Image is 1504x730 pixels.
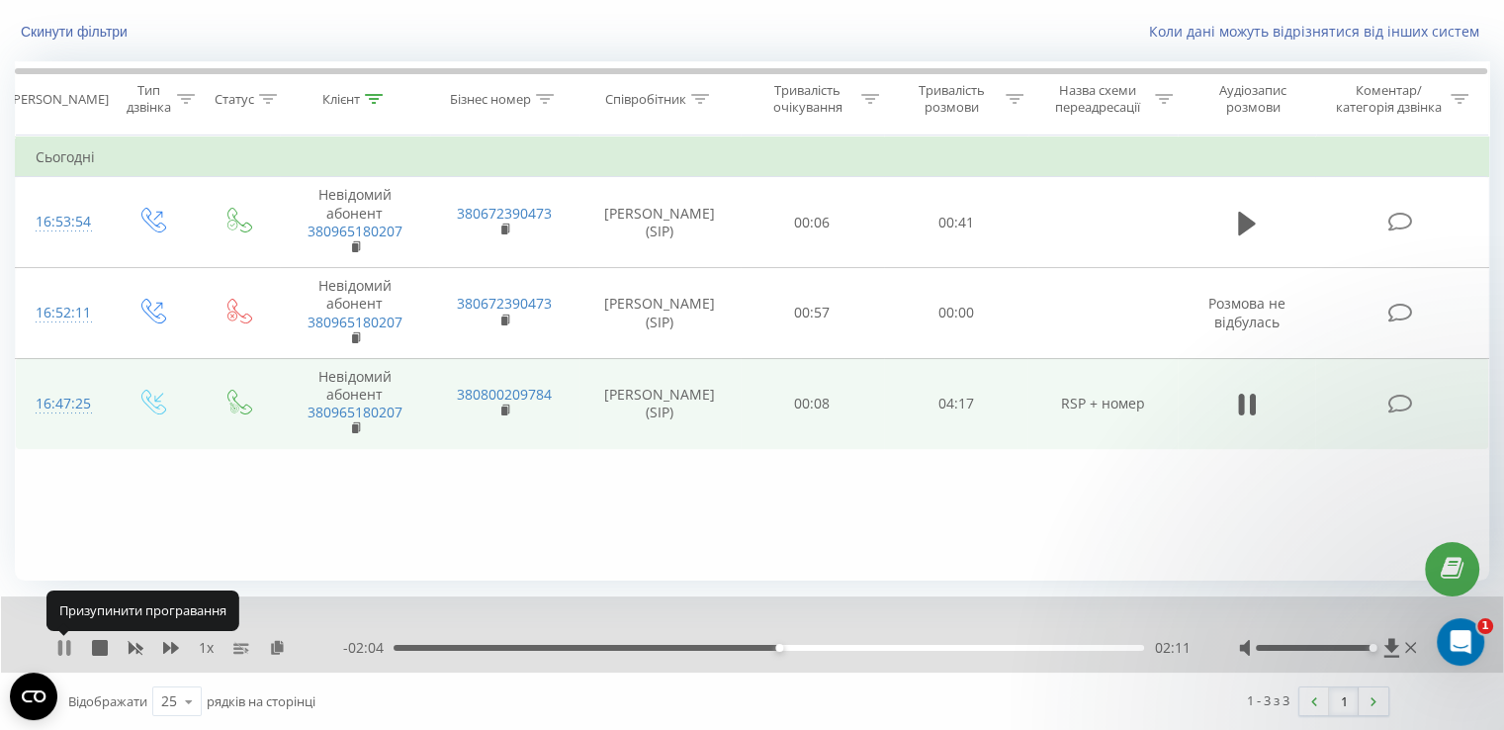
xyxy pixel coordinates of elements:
div: 16:47:25 [36,385,88,423]
a: 380672390473 [457,294,552,313]
div: Accessibility label [1369,644,1376,652]
div: Призупинити програвання [46,591,239,630]
td: 00:41 [884,177,1027,268]
a: Коли дані можуть відрізнятися вiд інших систем [1149,22,1489,41]
td: 00:57 [741,268,884,359]
span: Розмова не відбулась [1208,294,1285,330]
div: Тривалість очікування [758,82,857,116]
td: 00:08 [741,358,884,449]
td: [PERSON_NAME] (SIP) [579,268,741,359]
div: Назва схеми переадресації [1046,82,1150,116]
span: рядків на сторінці [207,692,315,710]
span: - 02:04 [343,638,394,658]
iframe: Intercom live chat [1437,618,1484,666]
div: 16:53:54 [36,203,88,241]
div: Співробітник [605,91,686,108]
div: Клієнт [322,91,360,108]
span: Відображати [68,692,147,710]
a: 380800209784 [457,385,552,404]
div: Accessibility label [775,644,783,652]
td: 00:06 [741,177,884,268]
td: 00:00 [884,268,1027,359]
div: Тип дзвінка [125,82,171,116]
div: 25 [161,691,177,711]
a: 380672390473 [457,204,552,223]
div: Аудіозапис розмови [1195,82,1311,116]
div: 1 - 3 з 3 [1247,690,1289,710]
button: Скинути фільтри [15,23,137,41]
td: [PERSON_NAME] (SIP) [579,358,741,449]
div: Статус [215,91,254,108]
div: Тривалість розмови [902,82,1001,116]
span: 1 [1477,618,1493,634]
button: Open CMP widget [10,673,57,720]
div: [PERSON_NAME] [9,91,109,108]
td: 04:17 [884,358,1027,449]
div: 16:52:11 [36,294,88,332]
a: 380965180207 [308,403,402,421]
a: 380965180207 [308,222,402,240]
td: Невідомий абонент [280,177,429,268]
a: 380965180207 [308,313,402,331]
div: Бізнес номер [450,91,531,108]
td: [PERSON_NAME] (SIP) [579,177,741,268]
span: 1 x [199,638,214,658]
td: Невідомий абонент [280,268,429,359]
td: Невідомий абонент [280,358,429,449]
a: 1 [1329,687,1359,715]
span: 02:11 [1154,638,1190,658]
td: RSP + номер [1027,358,1177,449]
div: Коментар/категорія дзвінка [1330,82,1446,116]
td: Сьогодні [16,137,1489,177]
